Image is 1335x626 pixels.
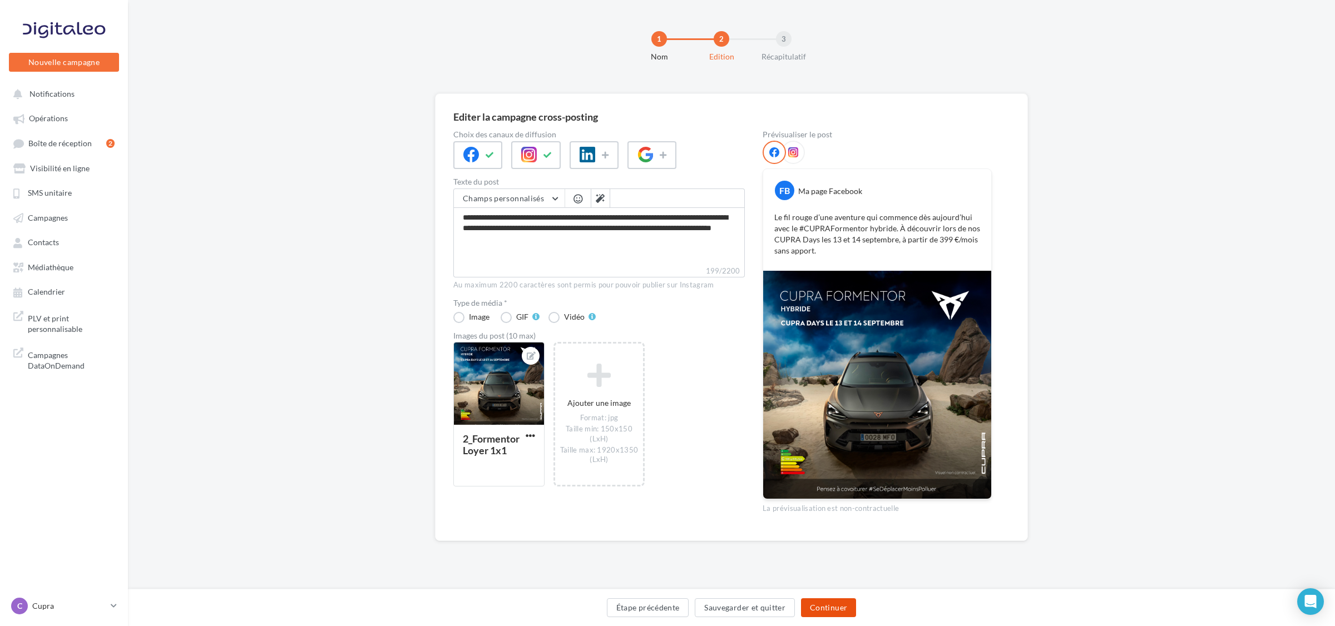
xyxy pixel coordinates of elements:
[695,598,795,617] button: Sauvegarder et quitter
[7,133,121,153] a: Boîte de réception2
[453,131,745,138] label: Choix des canaux de diffusion
[7,182,121,202] a: SMS unitaire
[28,238,59,247] span: Contacts
[32,600,106,612] p: Cupra
[453,332,745,340] div: Images du post (10 max)
[7,306,121,339] a: PLV et print personnalisable
[9,53,119,72] button: Nouvelle campagne
[7,257,121,277] a: Médiathèque
[453,280,745,290] div: Au maximum 2200 caractères sont permis pour pouvoir publier sur Instagram
[7,343,121,376] a: Campagnes DataOnDemand
[453,178,745,186] label: Texte du post
[29,89,75,98] span: Notifications
[748,51,819,62] div: Récapitulatif
[28,188,72,198] span: SMS unitaire
[7,232,121,252] a: Contacts
[7,108,121,128] a: Opérations
[28,287,65,297] span: Calendrier
[463,193,544,203] span: Champs personnalisés
[28,138,92,148] span: Boîte de réception
[28,213,68,222] span: Campagnes
[801,598,856,617] button: Continuer
[453,112,598,122] div: Editer la campagne cross-posting
[7,158,121,178] a: Visibilité en ligne
[798,186,862,197] div: Ma page Facebook
[7,83,117,103] button: Notifications
[763,131,992,138] div: Prévisualiser le post
[7,207,121,227] a: Campagnes
[763,499,992,514] div: La prévisualisation est non-contractuelle
[106,139,115,148] div: 2
[9,595,119,617] a: C Cupra
[17,600,22,612] span: C
[686,51,757,62] div: Edition
[28,311,115,335] span: PLV et print personnalisable
[624,51,695,62] div: Nom
[651,31,667,47] div: 1
[776,31,792,47] div: 3
[454,189,565,208] button: Champs personnalisés
[775,181,794,200] div: FB
[453,299,745,307] label: Type de média *
[469,313,489,321] div: Image
[774,212,980,256] p: Le fil rouge d’une aventure qui commence dès aujourd’hui avec le #CUPRAFormentor hybride. À décou...
[28,262,73,272] span: Médiathèque
[564,313,585,321] div: Vidéo
[714,31,729,47] div: 2
[516,313,528,321] div: GIF
[29,114,68,123] span: Opérations
[7,281,121,301] a: Calendrier
[30,163,90,173] span: Visibilité en ligne
[1297,588,1324,615] div: Open Intercom Messenger
[463,433,520,456] div: 2_Formentor Loyer 1x1
[607,598,689,617] button: Étape précédente
[28,347,115,371] span: Campagnes DataOnDemand
[453,265,745,277] label: 199/2200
